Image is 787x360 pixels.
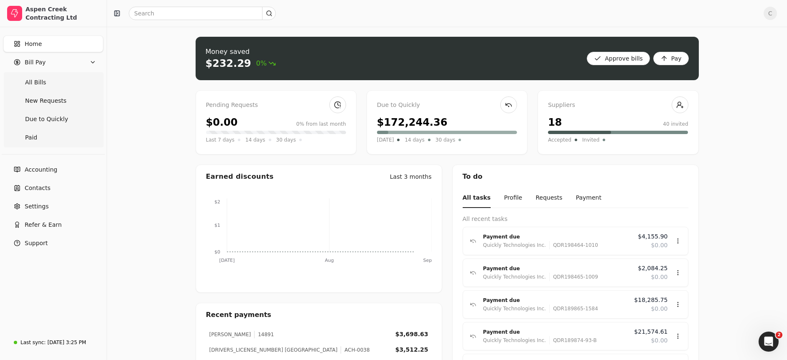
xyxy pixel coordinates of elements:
[25,165,57,174] span: Accounting
[5,129,102,146] a: Paid
[377,136,394,144] span: [DATE]
[483,273,546,281] div: Quickly Technologies Inc.
[548,101,688,110] div: Suppliers
[206,57,251,70] div: $232.29
[483,328,628,336] div: Payment due
[483,233,632,241] div: Payment due
[25,133,37,142] span: Paid
[25,78,46,87] span: All Bills
[463,215,688,223] div: All recent tasks
[341,346,369,354] div: ACH-0038
[25,221,62,229] span: Refer & Earn
[3,198,103,215] a: Settings
[209,331,251,338] div: [PERSON_NAME]
[5,92,102,109] a: New Requests
[245,136,265,144] span: 14 days
[549,336,597,345] div: QDR189874-93-B
[25,58,46,67] span: Bill Pay
[483,336,546,345] div: Quickly Technologies Inc.
[25,5,99,22] div: Aspen Creek Contracting Ltd
[206,115,238,130] div: $0.00
[5,111,102,127] a: Due to Quickly
[483,304,546,313] div: Quickly Technologies Inc.
[548,136,571,144] span: Accepted
[25,202,48,211] span: Settings
[206,136,235,144] span: Last 7 days
[25,184,51,193] span: Contacts
[423,258,432,263] tspan: Sep
[296,120,346,128] div: 0% from last month
[256,58,276,68] span: 0%
[196,303,442,327] div: Recent payments
[483,264,632,273] div: Payment due
[390,172,432,181] div: Last 3 months
[276,136,296,144] span: 30 days
[764,7,777,20] button: C
[582,136,599,144] span: Invited
[5,74,102,91] a: All Bills
[3,216,103,233] button: Refer & Earn
[483,296,628,304] div: Payment due
[25,96,66,105] span: New Requests
[651,336,667,345] span: $0.00
[206,172,274,182] div: Earned discounts
[3,54,103,71] button: Bill Pay
[638,264,667,273] span: $2,084.25
[651,273,667,281] span: $0.00
[463,188,491,208] button: All tasks
[25,40,42,48] span: Home
[651,241,667,250] span: $0.00
[638,232,667,241] span: $4,155.90
[548,115,562,130] div: 18
[25,115,68,124] span: Due to Quickly
[325,258,334,263] tspan: Aug
[395,345,428,354] div: $3,512.25
[219,258,234,263] tspan: [DATE]
[129,7,276,20] input: Search
[47,339,86,346] div: [DATE] 3:25 PM
[395,330,428,339] div: $3,698.63
[535,188,562,208] button: Requests
[759,332,779,352] iframe: Intercom live chat
[587,52,650,65] button: Approve bills
[214,223,220,228] tspan: $1
[483,241,546,249] div: Quickly Technologies Inc.
[209,346,338,354] div: [DRIVERS_LICENSE_NUMBER] [GEOGRAPHIC_DATA]
[3,235,103,251] button: Support
[3,180,103,196] a: Contacts
[776,332,782,338] span: 2
[663,120,688,128] div: 40 invited
[206,47,276,57] div: Money saved
[25,239,48,248] span: Support
[405,136,424,144] span: 14 days
[254,331,274,338] div: 14891
[549,273,598,281] div: QDR198465-1009
[653,52,689,65] button: Pay
[504,188,522,208] button: Profile
[377,115,448,130] div: $172,244.36
[214,249,220,255] tspan: $0
[549,304,598,313] div: QDR189865-1584
[651,304,667,313] span: $0.00
[20,339,46,346] div: Last sync:
[3,161,103,178] a: Accounting
[634,327,667,336] span: $21,574.61
[549,241,598,249] div: QDR198464-1010
[576,188,601,208] button: Payment
[3,335,103,350] a: Last sync:[DATE] 3:25 PM
[436,136,455,144] span: 30 days
[634,296,667,304] span: $18,285.75
[377,101,517,110] div: Due to Quickly
[3,35,103,52] a: Home
[214,199,220,205] tspan: $2
[453,165,698,188] div: To do
[206,101,346,110] div: Pending Requests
